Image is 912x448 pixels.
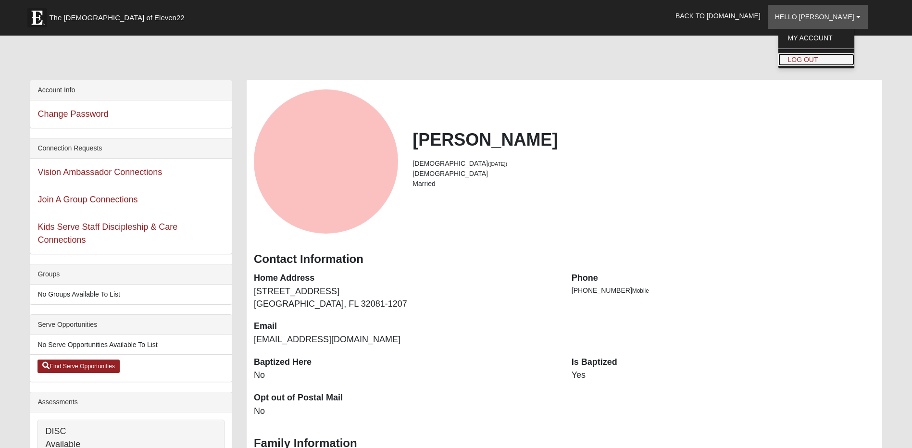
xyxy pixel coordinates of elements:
[254,392,557,404] dt: Opt out of Postal Mail
[30,285,232,304] li: No Groups Available To List
[37,195,137,204] a: Join A Group Connections
[572,356,875,369] dt: Is Baptized
[254,356,557,369] dt: Baptized Here
[775,13,854,21] span: Hello [PERSON_NAME]
[412,179,875,189] li: Married
[37,222,177,245] a: Kids Serve Staff Discipleship & Care Connections
[23,3,215,27] a: The [DEMOGRAPHIC_DATA] of Eleven22
[488,161,507,167] small: ([DATE])
[254,286,557,310] dd: [STREET_ADDRESS] [GEOGRAPHIC_DATA], FL 32081-1207
[668,4,768,28] a: Back to [DOMAIN_NAME]
[30,138,232,159] div: Connection Requests
[30,264,232,285] div: Groups
[254,369,557,382] dd: No
[254,405,557,418] dd: No
[30,80,232,100] div: Account Info
[768,5,868,29] a: Hello [PERSON_NAME]
[37,109,108,119] a: Change Password
[412,129,875,150] h2: [PERSON_NAME]
[30,315,232,335] div: Serve Opportunities
[572,286,875,296] li: [PHONE_NUMBER]
[572,272,875,285] dt: Phone
[632,287,649,294] span: Mobile
[254,272,557,285] dt: Home Address
[254,89,398,234] a: View Fullsize Photo
[30,392,232,412] div: Assessments
[572,369,875,382] dd: Yes
[37,360,120,373] a: Find Serve Opportunities
[254,320,557,333] dt: Email
[37,167,162,177] a: Vision Ambassador Connections
[412,159,875,169] li: [DEMOGRAPHIC_DATA]
[254,334,557,346] dd: [EMAIL_ADDRESS][DOMAIN_NAME]
[254,252,875,266] h3: Contact Information
[778,32,854,44] a: My Account
[49,13,184,23] span: The [DEMOGRAPHIC_DATA] of Eleven22
[27,8,47,27] img: Eleven22 logo
[30,335,232,355] li: No Serve Opportunities Available To List
[412,169,875,179] li: [DEMOGRAPHIC_DATA]
[778,53,854,66] a: Log Out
